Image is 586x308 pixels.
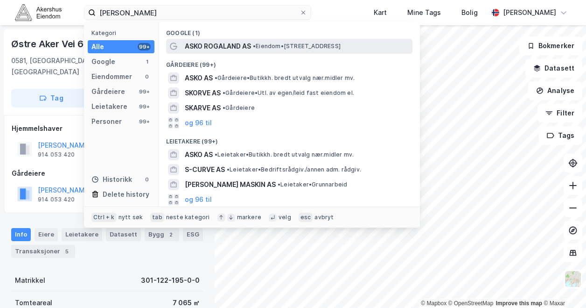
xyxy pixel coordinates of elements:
[537,104,582,122] button: Filter
[38,196,75,203] div: 914 053 420
[12,168,203,179] div: Gårdeiere
[166,230,175,239] div: 2
[138,88,151,95] div: 99+
[11,228,31,241] div: Info
[15,275,45,286] div: Matrikkel
[185,179,276,190] span: [PERSON_NAME] MASKIN AS
[185,72,213,84] span: ASKO AS
[103,189,149,200] div: Delete history
[143,176,151,183] div: 0
[223,104,225,111] span: •
[91,213,117,222] div: Ctrl + k
[314,214,334,221] div: avbryt
[227,166,230,173] span: •
[215,151,354,158] span: Leietaker • Butikkh. bredt utvalg nær.midler mv.
[143,73,151,80] div: 0
[253,43,256,50] span: •
[145,228,179,241] div: Bygg
[503,7,556,18] div: [PERSON_NAME]
[91,101,127,112] div: Leietakere
[91,41,104,52] div: Alle
[185,102,221,114] span: SKARVE AS
[183,228,203,241] div: ESG
[185,194,212,205] button: og 96 til
[11,55,130,78] div: 0581, [GEOGRAPHIC_DATA], [GEOGRAPHIC_DATA]
[185,164,225,175] span: S-CURVE AS
[407,7,441,18] div: Mine Tags
[15,4,62,21] img: akershus-eiendom-logo.9091f326c980b4bce74ccdd9f866810c.svg
[141,275,200,286] div: 301-122-195-0-0
[159,22,420,39] div: Google (1)
[106,228,141,241] div: Datasett
[35,228,58,241] div: Eiere
[138,103,151,110] div: 99+
[374,7,387,18] div: Kart
[91,116,122,127] div: Personer
[91,56,115,67] div: Google
[223,89,354,97] span: Gårdeiere • Utl. av egen/leid fast eiendom el.
[96,6,300,20] input: Søk på adresse, matrikkel, gårdeiere, leietakere eller personer
[62,228,102,241] div: Leietakere
[62,247,71,256] div: 5
[525,59,582,78] button: Datasett
[138,118,151,125] div: 99+
[237,214,261,221] div: markere
[143,58,151,65] div: 1
[11,89,91,107] button: Tag
[223,104,255,112] span: Gårdeiere
[159,130,420,147] div: Leietakere (99+)
[38,151,75,158] div: 914 053 420
[519,36,582,55] button: Bokmerker
[299,213,313,222] div: esc
[11,36,91,51] div: Østre Aker Vei 64
[278,181,280,188] span: •
[215,74,217,81] span: •
[185,87,221,99] span: SKORVE AS
[150,213,164,222] div: tab
[539,263,586,308] iframe: Chat Widget
[91,86,125,97] div: Gårdeiere
[496,300,542,307] a: Improve this map
[253,43,341,50] span: Eiendom • [STREET_ADDRESS]
[159,54,420,71] div: Gårdeiere (99+)
[138,43,151,50] div: 99+
[448,300,494,307] a: OpenStreetMap
[528,81,582,100] button: Analyse
[91,29,154,36] div: Kategori
[185,149,213,160] span: ASKO AS
[91,71,132,82] div: Eiendommer
[119,214,143,221] div: nytt søk
[215,74,355,82] span: Gårdeiere • Butikkh. bredt utvalg nær.midler mv.
[539,263,586,308] div: Kontrollprogram for chat
[215,151,217,158] span: •
[11,245,75,258] div: Transaksjoner
[185,41,251,52] span: ASKO ROGALAND AS
[278,181,347,188] span: Leietaker • Grunnarbeid
[227,166,361,173] span: Leietaker • Bedriftsrådgiv./annen adm. rådgiv.
[223,89,225,96] span: •
[166,214,210,221] div: neste kategori
[279,214,291,221] div: velg
[421,300,446,307] a: Mapbox
[91,174,132,185] div: Historikk
[461,7,478,18] div: Bolig
[185,117,212,129] button: og 96 til
[539,126,582,145] button: Tags
[12,123,203,134] div: Hjemmelshaver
